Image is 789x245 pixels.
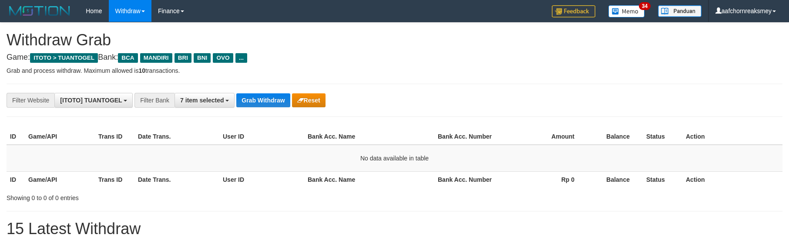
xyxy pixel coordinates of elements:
[552,5,595,17] img: Feedback.jpg
[194,53,211,63] span: BNI
[7,66,782,75] p: Grab and process withdraw. Maximum allowed is transactions.
[7,31,782,49] h1: Withdraw Grab
[608,5,645,17] img: Button%20Memo.svg
[138,67,145,74] strong: 10
[118,53,138,63] span: BCA
[658,5,702,17] img: panduan.png
[235,53,247,63] span: ...
[25,171,95,187] th: Game/API
[7,93,54,108] div: Filter Website
[95,129,134,145] th: Trans ID
[7,171,25,187] th: ID
[588,129,643,145] th: Balance
[175,53,191,63] span: BRI
[54,93,133,108] button: [ITOTO] TUANTOGEL
[219,171,304,187] th: User ID
[60,97,122,104] span: [ITOTO] TUANTOGEL
[682,171,782,187] th: Action
[682,129,782,145] th: Action
[7,53,782,62] h4: Game: Bank:
[304,129,434,145] th: Bank Acc. Name
[643,171,682,187] th: Status
[639,2,651,10] span: 34
[7,145,782,172] td: No data available in table
[134,93,175,108] div: Filter Bank
[140,53,172,63] span: MANDIRI
[292,93,326,107] button: Reset
[434,129,504,145] th: Bank Acc. Number
[7,220,782,238] h1: 15 Latest Withdraw
[504,171,588,187] th: Rp 0
[25,129,95,145] th: Game/API
[643,129,682,145] th: Status
[180,97,224,104] span: 7 item selected
[134,171,219,187] th: Date Trans.
[175,93,235,108] button: 7 item selected
[504,129,588,145] th: Amount
[304,171,434,187] th: Bank Acc. Name
[213,53,233,63] span: OVO
[95,171,134,187] th: Trans ID
[7,4,73,17] img: MOTION_logo.png
[134,129,219,145] th: Date Trans.
[7,190,322,202] div: Showing 0 to 0 of 0 entries
[236,93,290,107] button: Grab Withdraw
[219,129,304,145] th: User ID
[30,53,98,63] span: ITOTO > TUANTOGEL
[7,129,25,145] th: ID
[434,171,504,187] th: Bank Acc. Number
[588,171,643,187] th: Balance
